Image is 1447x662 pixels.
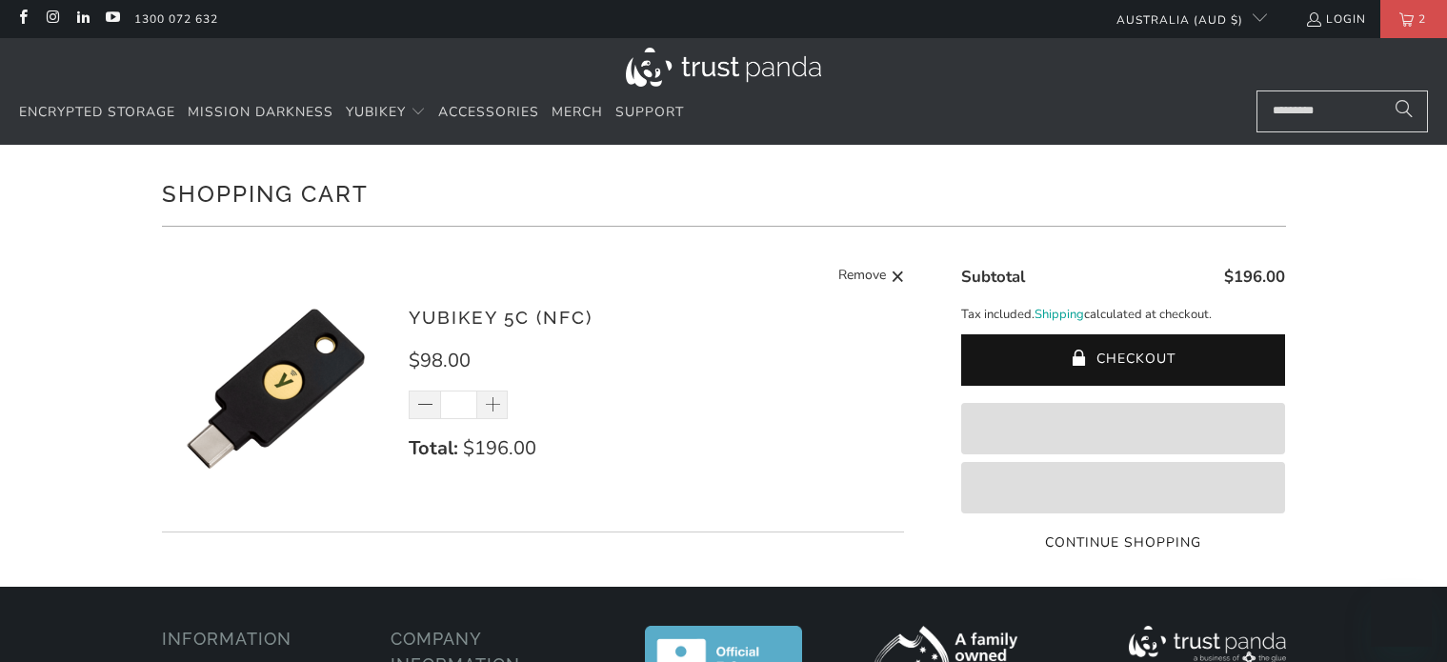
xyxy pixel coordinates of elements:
span: Encrypted Storage [19,103,175,121]
span: Mission Darkness [188,103,333,121]
a: 1300 072 632 [134,9,218,30]
span: Remove [838,265,886,289]
a: YubiKey 5C (NFC) [409,307,593,328]
strong: Total: [409,435,458,461]
nav: Translation missing: en.navigation.header.main_nav [19,90,684,135]
span: Accessories [438,103,539,121]
span: Subtotal [961,266,1025,288]
span: Support [615,103,684,121]
iframe: Button to launch messaging window [1371,586,1432,647]
a: Accessories [438,90,539,135]
a: Support [615,90,684,135]
input: Search... [1256,90,1428,132]
span: $196.00 [1224,266,1285,288]
a: Remove [838,265,905,289]
a: Trust Panda Australia on YouTube [104,11,120,27]
h1: Shopping Cart [162,173,1286,211]
button: Checkout [961,334,1285,386]
span: YubiKey [346,103,406,121]
a: Login [1305,9,1366,30]
span: $98.00 [409,348,471,373]
img: YubiKey 5C (NFC) [162,274,391,503]
a: Trust Panda Australia on LinkedIn [74,11,90,27]
summary: YubiKey [346,90,426,135]
a: Encrypted Storage [19,90,175,135]
a: Shipping [1035,305,1084,325]
span: Merch [552,103,603,121]
a: Continue Shopping [961,532,1285,553]
a: Mission Darkness [188,90,333,135]
img: Trust Panda Australia [626,48,821,87]
p: Tax included. calculated at checkout. [961,305,1285,325]
a: Trust Panda Australia on Instagram [44,11,60,27]
a: Merch [552,90,603,135]
span: $196.00 [463,435,536,461]
a: Trust Panda Australia on Facebook [14,11,30,27]
button: Search [1380,90,1428,132]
